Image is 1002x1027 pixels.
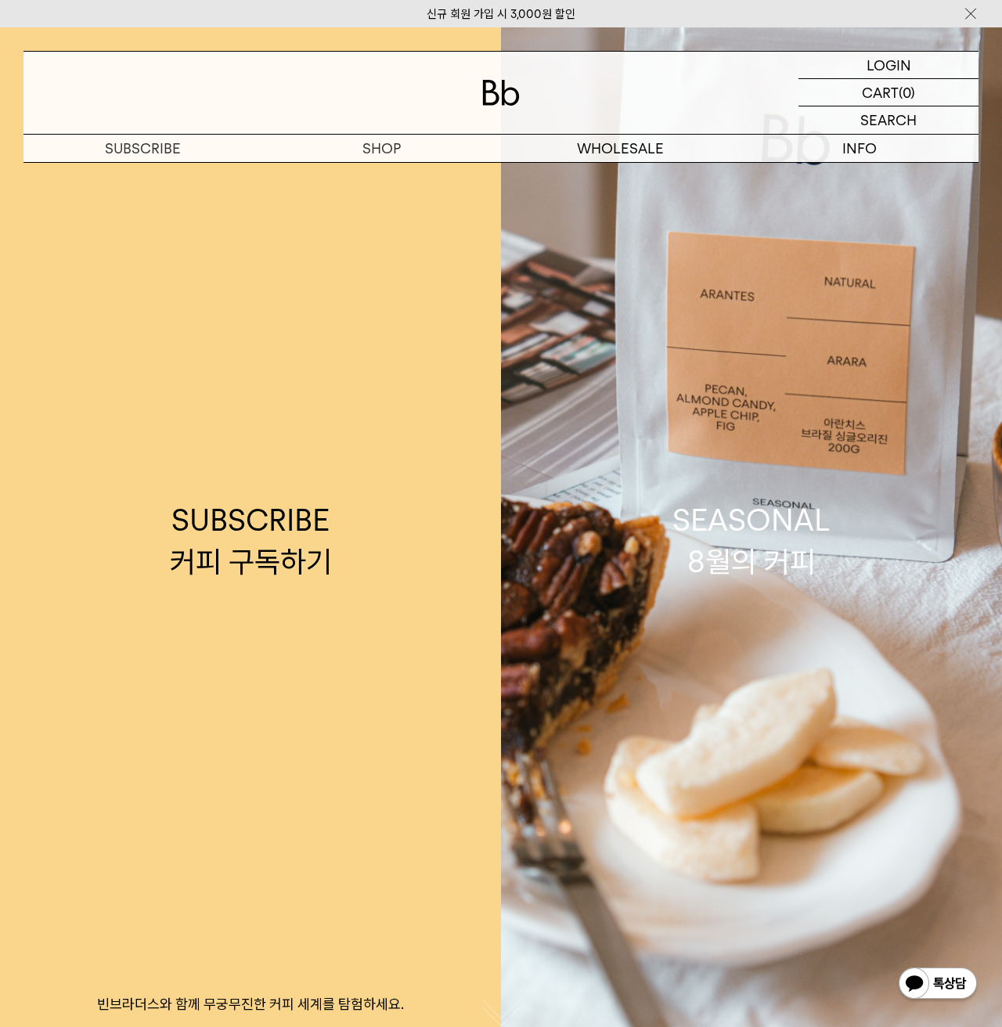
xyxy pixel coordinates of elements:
[862,79,899,106] p: CART
[23,135,262,162] a: SUBSCRIBE
[798,79,979,106] a: CART (0)
[740,135,979,162] p: INFO
[860,106,917,134] p: SEARCH
[170,499,332,582] div: SUBSCRIBE 커피 구독하기
[798,52,979,79] a: LOGIN
[672,499,831,582] div: SEASONAL 8월의 커피
[482,80,520,106] img: 로고
[427,7,575,21] a: 신규 회원 가입 시 3,000원 할인
[899,79,915,106] p: (0)
[897,966,979,1004] img: 카카오톡 채널 1:1 채팅 버튼
[501,135,740,162] p: WHOLESALE
[262,135,501,162] a: SHOP
[867,52,911,78] p: LOGIN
